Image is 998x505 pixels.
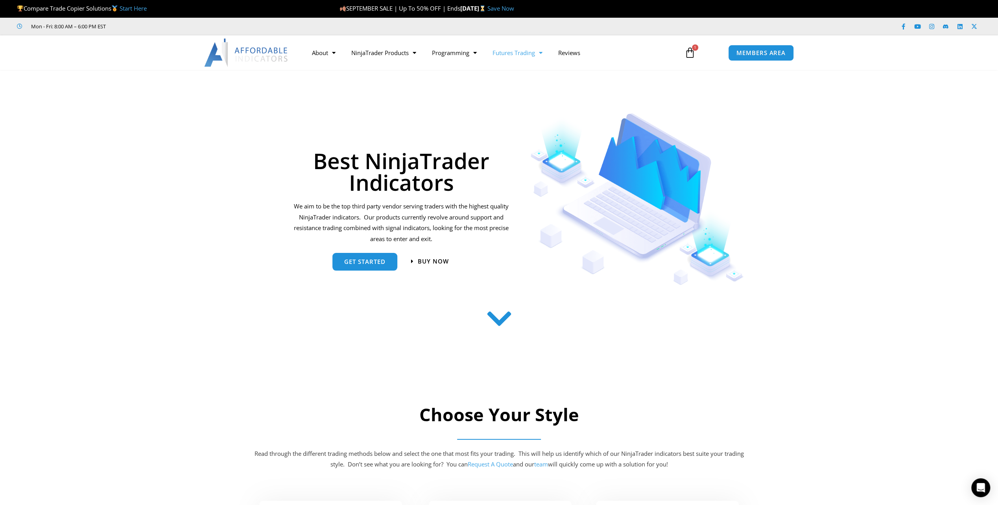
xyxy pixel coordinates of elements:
a: get started [332,253,397,271]
span: 1 [692,44,698,51]
img: ⌛ [480,6,485,11]
h1: Best NinjaTrader Indicators [293,150,510,193]
a: Request A Quote [468,460,513,468]
p: Read through the different trading methods below and select the one that most fits your trading. ... [253,448,745,470]
a: About [304,44,343,62]
span: MEMBERS AREA [736,50,786,56]
span: SEPTEMBER SALE | Up To 50% OFF | Ends [339,4,460,12]
a: Start Here [120,4,147,12]
a: Futures Trading [485,44,550,62]
span: Buy now [418,258,449,264]
img: 🍂 [340,6,346,11]
a: NinjaTrader Products [343,44,424,62]
span: Mon - Fri: 8:00 AM – 6:00 PM EST [29,22,106,31]
a: MEMBERS AREA [728,45,794,61]
span: Compare Trade Copier Solutions [17,4,147,12]
a: Programming [424,44,485,62]
div: Open Intercom Messenger [971,478,990,497]
span: get started [344,259,386,265]
img: 🏆 [17,6,23,11]
a: Buy now [411,258,449,264]
h2: Choose Your Style [253,403,745,426]
a: Reviews [550,44,588,62]
img: LogoAI | Affordable Indicators – NinjaTrader [204,39,289,67]
iframe: Customer reviews powered by Trustpilot [117,22,235,30]
nav: Menu [304,44,675,62]
a: 1 [673,41,707,64]
p: We aim to be the top third party vendor serving traders with the highest quality NinjaTrader indi... [293,201,510,245]
a: team [534,460,548,468]
img: 🥇 [112,6,118,11]
a: Save Now [487,4,514,12]
strong: [DATE] [460,4,487,12]
img: Indicators 1 | Affordable Indicators – NinjaTrader [530,113,744,285]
